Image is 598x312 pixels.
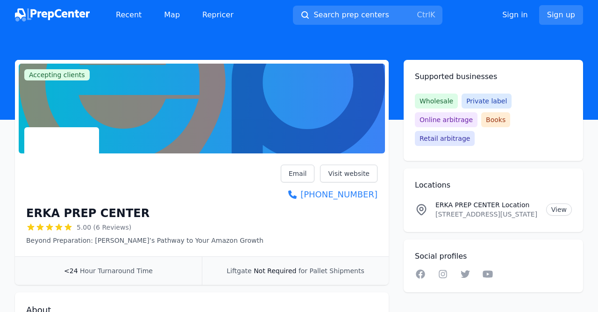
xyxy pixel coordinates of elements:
[430,10,435,19] kbd: K
[80,267,153,275] span: Hour Turnaround Time
[26,206,149,221] h1: ERKA PREP CENTER
[281,165,315,182] a: Email
[195,6,241,24] a: Repricer
[313,9,389,21] span: Search prep centers
[415,251,572,262] h2: Social profiles
[293,6,442,25] button: Search prep centersCtrlK
[415,71,572,82] h2: Supported businesses
[26,236,263,245] p: Beyond Preparation: [PERSON_NAME]’s Pathway to Your Amazon Growth
[539,5,583,25] a: Sign up
[77,223,131,232] span: 5.00 (6 Reviews)
[24,69,90,80] span: Accepting clients
[417,10,430,19] kbd: Ctrl
[157,6,187,24] a: Map
[435,200,539,210] p: ERKA PREP CENTER Location
[462,94,512,109] span: Private label
[108,6,149,24] a: Recent
[299,267,364,275] span: for Pallet Shipments
[435,210,539,219] p: [STREET_ADDRESS][US_STATE]
[415,112,477,127] span: Online arbitrage
[502,9,528,21] a: Sign in
[481,112,510,127] span: Books
[415,131,475,146] span: Retail arbitrage
[320,165,377,182] a: Visit website
[15,8,90,22] img: PrepCenter
[415,94,458,109] span: Wholesale
[26,129,97,200] img: ERKA PREP CENTER
[227,267,251,275] span: Liftgate
[281,188,377,201] a: [PHONE_NUMBER]
[546,203,572,216] a: View
[415,180,572,191] h2: Locations
[254,267,296,275] span: Not Required
[64,267,78,275] span: <24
